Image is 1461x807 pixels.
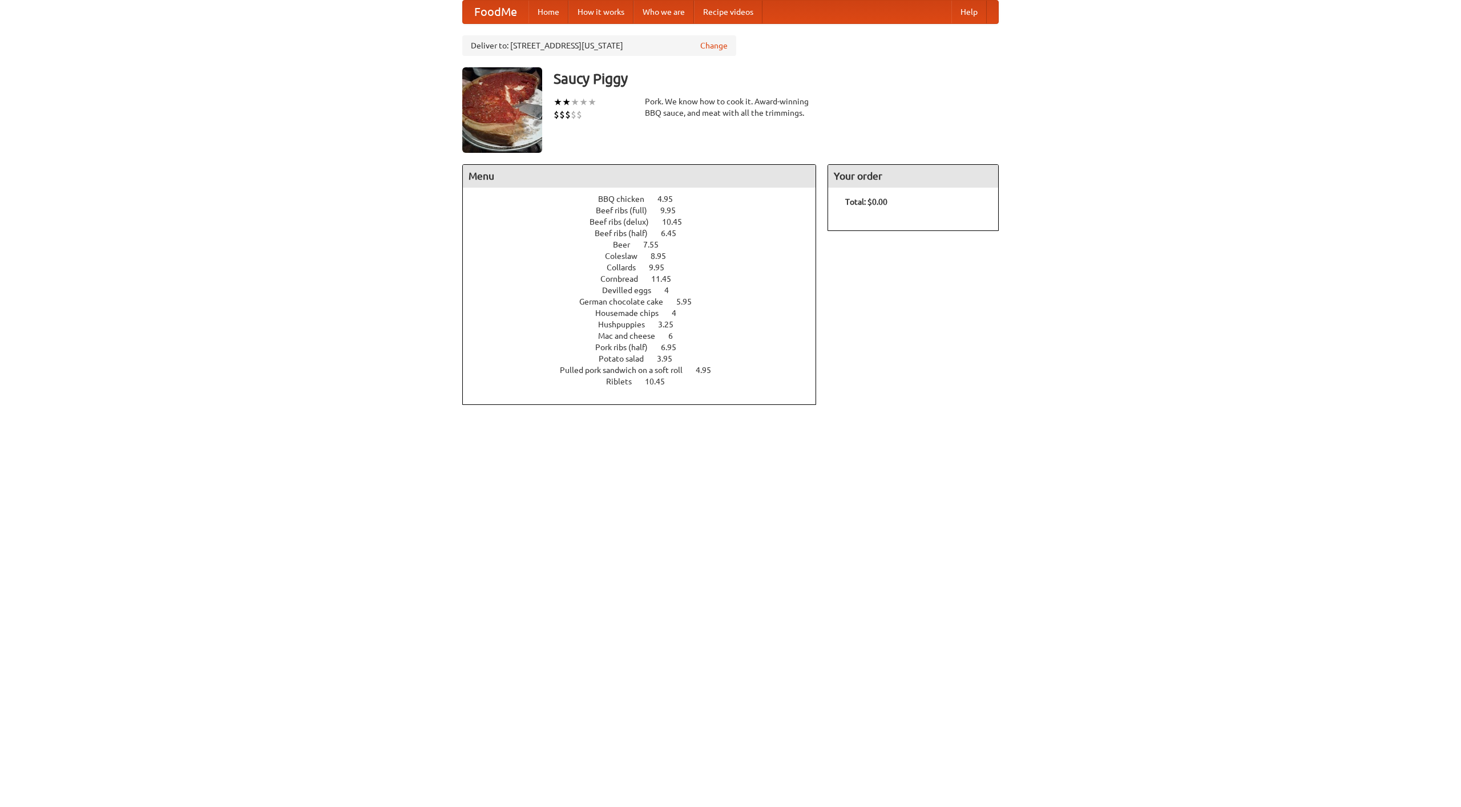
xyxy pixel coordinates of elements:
a: Devilled eggs 4 [602,286,690,295]
a: Who we are [633,1,694,23]
a: BBQ chicken 4.95 [598,194,694,204]
span: 11.45 [651,274,683,283]
a: Coleslaw 8.95 [605,252,687,261]
a: Hushpuppies 3.25 [598,320,695,329]
img: angular.jpg [462,67,542,153]
a: Riblets 10.45 [606,377,686,386]
span: 3.95 [657,354,684,363]
span: Devilled eggs [602,286,663,295]
span: German chocolate cake [579,297,675,306]
a: Beer 7.55 [613,240,680,249]
a: Housemade chips 4 [595,309,697,318]
span: Hushpuppies [598,320,656,329]
a: Mac and cheese 6 [598,331,694,340]
span: Beef ribs (full) [596,206,659,215]
span: Housemade chips [595,309,670,318]
a: Beef ribs (full) 9.95 [596,206,697,215]
span: 9.95 [660,206,687,215]
b: Total: $0.00 [845,197,887,206]
a: Beef ribs (delux) 10.45 [590,217,703,226]
span: Beer [613,240,641,249]
div: Pork. We know how to cook it. Award-winning BBQ sauce, and meat with all the trimmings. [645,96,816,119]
span: Coleslaw [605,252,649,261]
a: How it works [568,1,633,23]
a: Pulled pork sandwich on a soft roll 4.95 [560,366,732,375]
span: Beef ribs (half) [595,229,659,238]
span: 4.95 [657,194,684,204]
li: ★ [588,96,596,108]
a: Potato salad 3.95 [599,354,693,363]
span: Collards [607,263,647,272]
li: $ [576,108,582,121]
span: Riblets [606,377,643,386]
span: 6 [668,331,684,340]
span: Cornbread [600,274,649,283]
span: 7.55 [643,240,670,249]
span: 6.45 [661,229,688,238]
span: 3.25 [658,320,685,329]
span: Potato salad [599,354,655,363]
a: FoodMe [463,1,528,23]
span: 6.95 [661,343,688,352]
a: Cornbread 11.45 [600,274,692,283]
li: $ [571,108,576,121]
a: Home [528,1,568,23]
li: ★ [579,96,588,108]
li: ★ [571,96,579,108]
span: Mac and cheese [598,331,667,340]
span: 4.95 [696,366,723,375]
li: $ [559,108,565,121]
span: 9.95 [649,263,676,272]
span: Pulled pork sandwich on a soft roll [560,366,694,375]
span: 5.95 [676,297,703,306]
span: 8.95 [651,252,677,261]
li: ★ [554,96,562,108]
a: German chocolate cake 5.95 [579,297,713,306]
h3: Saucy Piggy [554,67,999,90]
a: Beef ribs (half) 6.45 [595,229,697,238]
a: Collards 9.95 [607,263,685,272]
li: ★ [562,96,571,108]
div: Deliver to: [STREET_ADDRESS][US_STATE] [462,35,736,56]
a: Pork ribs (half) 6.95 [595,343,697,352]
span: 10.45 [645,377,676,386]
span: BBQ chicken [598,194,656,204]
h4: Your order [828,165,998,188]
a: Help [951,1,987,23]
a: Recipe videos [694,1,762,23]
span: 4 [664,286,680,295]
span: 4 [672,309,688,318]
li: $ [554,108,559,121]
a: Change [700,40,728,51]
h4: Menu [463,165,816,188]
span: Beef ribs (delux) [590,217,660,226]
span: 10.45 [662,217,693,226]
li: $ [565,108,571,121]
span: Pork ribs (half) [595,343,659,352]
